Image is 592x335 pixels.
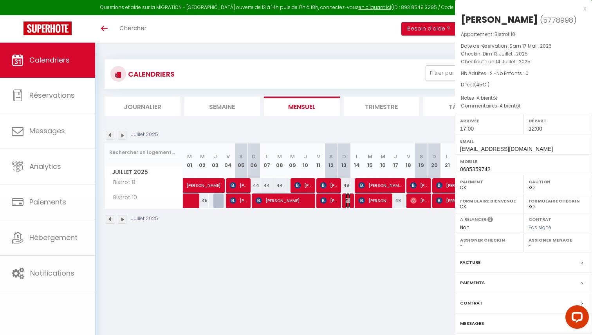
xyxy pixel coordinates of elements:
label: Paiement [460,178,518,186]
label: Facture [460,258,480,267]
span: 0685359742 [460,166,491,172]
span: ( ) [540,14,577,25]
label: Départ [529,117,587,125]
div: Direct [461,81,586,89]
p: Notes : [461,94,586,102]
label: Email [460,137,587,145]
label: Arrivée [460,117,518,125]
label: Formulaire Checkin [529,197,587,205]
div: x [455,4,586,13]
span: 17:00 [460,125,474,132]
span: A bientôt [500,102,520,109]
label: Caution [529,178,587,186]
i: Sélectionner OUI si vous souhaiter envoyer les séquences de messages post-checkout [487,216,493,225]
div: [PERSON_NAME] [461,13,538,26]
p: Checkin : [461,50,586,58]
span: A bientôt [476,95,497,101]
label: Assigner Checkin [460,236,518,244]
label: Paiements [460,279,485,287]
p: Commentaires : [461,102,586,110]
span: Dim 13 Juillet . 2025 [483,50,528,57]
span: Nb Adultes : 2 - [461,70,529,77]
label: Assigner Menage [529,236,587,244]
p: Date de réservation : [461,42,586,50]
label: Contrat [529,216,551,221]
span: Lun 14 Juillet . 2025 [486,58,531,65]
span: Bistrot 10 [495,31,515,38]
label: Contrat [460,299,483,307]
p: Checkout : [461,58,586,66]
label: Mobile [460,158,587,165]
span: Pas signé [529,224,551,231]
span: [EMAIL_ADDRESS][DOMAIN_NAME] [460,146,553,152]
span: 5778998 [543,15,573,25]
span: Sam 17 Mai . 2025 [509,43,552,49]
label: Messages [460,319,484,328]
span: ( € ) [474,81,489,88]
label: A relancer [460,216,486,223]
iframe: LiveChat chat widget [559,302,592,335]
span: Nb Enfants : 0 [496,70,529,77]
span: 45 [476,81,482,88]
label: Formulaire Bienvenue [460,197,518,205]
span: 12:00 [529,125,542,132]
p: Appartement : [461,30,586,38]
